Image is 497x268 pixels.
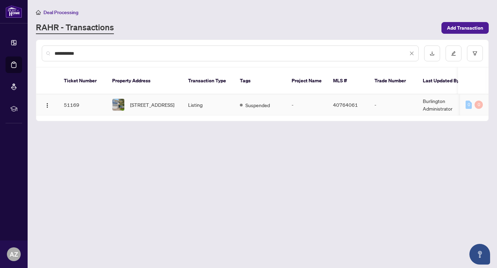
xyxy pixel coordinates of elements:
[107,68,183,94] th: Property Address
[430,51,435,56] span: download
[36,22,114,34] a: RAHR - Transactions
[328,68,369,94] th: MLS #
[466,101,472,109] div: 0
[409,51,414,56] span: close
[42,99,53,110] button: Logo
[130,101,174,109] span: [STREET_ADDRESS]
[234,68,286,94] th: Tags
[424,45,440,61] button: download
[183,94,234,115] td: Listing
[447,22,483,33] span: Add Transaction
[6,5,22,18] img: logo
[369,68,417,94] th: Trade Number
[113,99,124,111] img: thumbnail-img
[417,94,469,115] td: Burlington Administrator
[183,68,234,94] th: Transaction Type
[36,10,41,15] span: home
[245,101,270,109] span: Suspended
[475,101,483,109] div: 0
[467,45,483,61] button: filter
[286,68,328,94] th: Project Name
[369,94,417,115] td: -
[286,94,328,115] td: -
[43,9,78,16] span: Deal Processing
[441,22,489,34] button: Add Transaction
[446,45,461,61] button: edit
[333,102,358,108] span: 40764061
[469,244,490,265] button: Open asap
[451,51,456,56] span: edit
[472,51,477,56] span: filter
[58,68,107,94] th: Ticket Number
[10,249,18,259] span: AZ
[58,94,107,115] td: 51169
[417,68,469,94] th: Last Updated By
[45,103,50,108] img: Logo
